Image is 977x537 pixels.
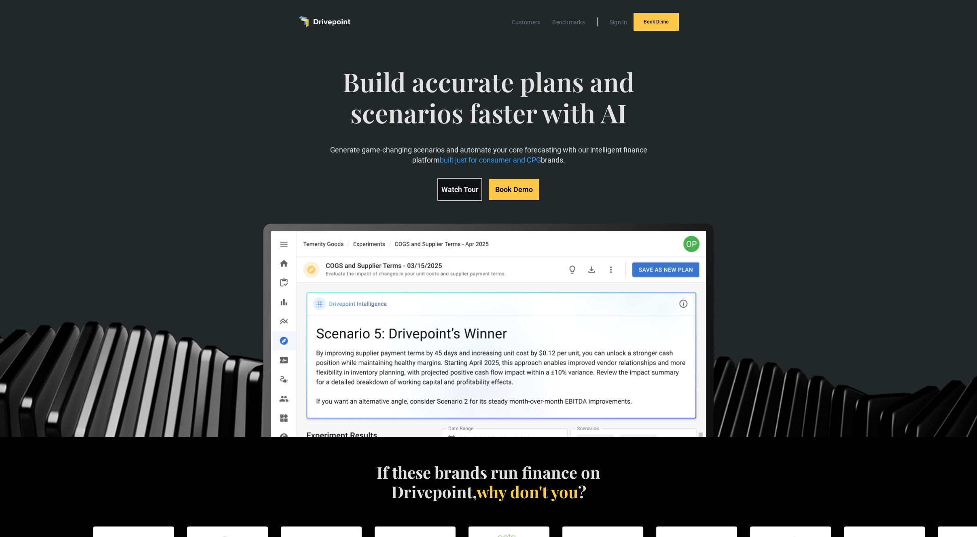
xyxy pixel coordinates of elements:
span: built just for consumer and CPG [440,156,541,164]
a: Book Demo [489,179,539,200]
a: home [299,16,350,27]
a: Watch Tour [437,178,482,201]
span: Build accurate plans and scenarios faster with AI [318,66,659,145]
p: Generate game-changing scenarios and automate your core forecasting with our intelligent finance ... [318,145,659,165]
span: why don't you [477,481,578,502]
h4: If these brands run finance on Drivepoint, ? [373,463,605,501]
a: Benchmarks [548,17,589,27]
a: Book Demo [634,13,679,31]
a: Customers [508,17,544,27]
a: Sign In [606,17,632,27]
